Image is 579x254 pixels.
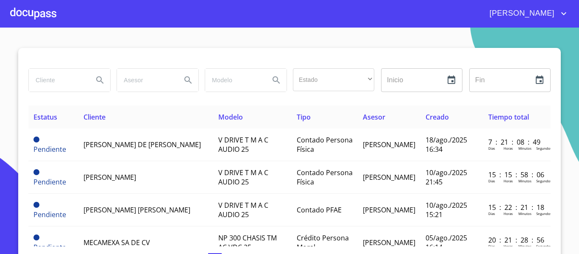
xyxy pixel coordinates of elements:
span: Pendiente [33,137,39,142]
span: Pendiente [33,145,66,154]
span: [PERSON_NAME] [363,205,415,215]
span: Pendiente [33,243,66,252]
span: Asesor [363,112,385,122]
span: V DRIVE T M A C AUDIO 25 [218,201,268,219]
span: 10/ago./2025 15:21 [426,201,467,219]
p: 15 : 22 : 21 : 18 [488,203,546,212]
p: Minutos [518,179,532,183]
p: Dias [488,179,495,183]
span: Modelo [218,112,243,122]
button: account of current user [483,7,569,20]
span: 10/ago./2025 21:45 [426,168,467,187]
p: Horas [504,179,513,183]
span: Creado [426,112,449,122]
span: Pendiente [33,177,66,187]
input: search [205,69,263,92]
p: Dias [488,146,495,151]
span: Contado Persona Física [297,168,353,187]
p: Segundos [536,179,552,183]
span: [PERSON_NAME] [84,173,136,182]
span: Pendiente [33,234,39,240]
input: search [117,69,175,92]
span: Contado Persona Física [297,135,353,154]
span: [PERSON_NAME] [363,238,415,247]
p: Horas [504,146,513,151]
p: Dias [488,211,495,216]
p: 15 : 15 : 58 : 06 [488,170,546,179]
p: 7 : 21 : 08 : 49 [488,137,546,147]
span: [PERSON_NAME] DE [PERSON_NAME] [84,140,201,149]
span: Crédito Persona Moral [297,233,349,252]
div: ​ [293,68,374,91]
span: Tipo [297,112,311,122]
span: Cliente [84,112,106,122]
span: NP 300 CHASIS TM AC VDC 25 [218,233,277,252]
p: Segundos [536,146,552,151]
p: Minutos [518,211,532,216]
span: [PERSON_NAME] [PERSON_NAME] [84,205,190,215]
button: Search [266,70,287,90]
span: 05/ago./2025 16:14 [426,233,467,252]
span: Contado PFAE [297,205,342,215]
span: 18/ago./2025 16:34 [426,135,467,154]
span: Tiempo total [488,112,529,122]
span: [PERSON_NAME] [363,140,415,149]
p: Segundos [536,211,552,216]
p: Dias [488,244,495,248]
span: MECAMEXA SA DE CV [84,238,150,247]
span: V DRIVE T M A C AUDIO 25 [218,168,268,187]
span: Pendiente [33,169,39,175]
p: Horas [504,244,513,248]
span: Estatus [33,112,57,122]
p: Segundos [536,244,552,248]
button: Search [178,70,198,90]
span: Pendiente [33,210,66,219]
span: [PERSON_NAME] [363,173,415,182]
input: search [29,69,86,92]
span: V DRIVE T M A C AUDIO 25 [218,135,268,154]
p: Minutos [518,244,532,248]
p: Minutos [518,146,532,151]
p: Horas [504,211,513,216]
button: Search [90,70,110,90]
span: Pendiente [33,202,39,208]
p: 20 : 21 : 28 : 56 [488,235,546,245]
span: [PERSON_NAME] [483,7,559,20]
